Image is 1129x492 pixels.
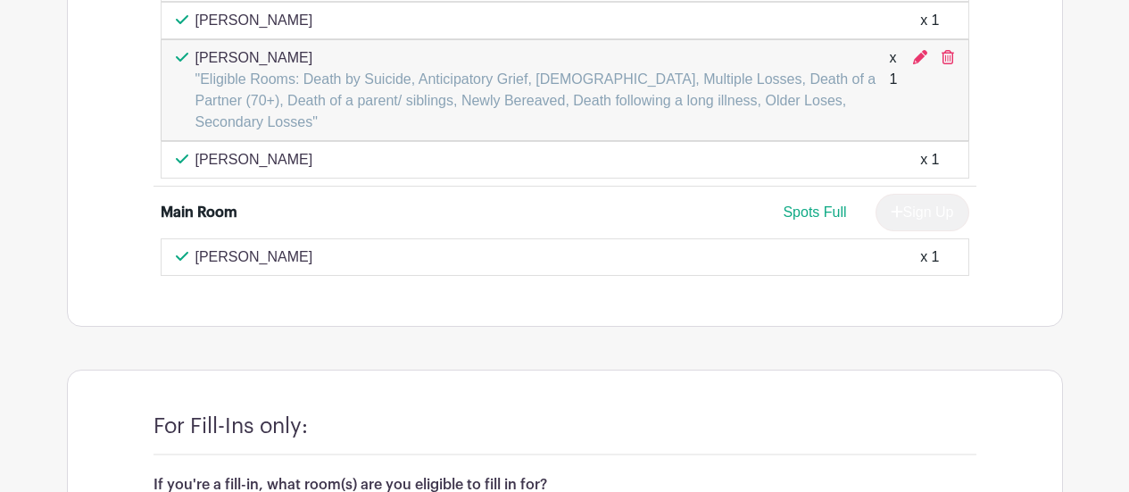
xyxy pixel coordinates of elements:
[161,202,237,223] div: Main Room
[783,204,846,220] span: Spots Full
[195,69,890,133] p: "Eligible Rooms: Death by Suicide, Anticipatory Grief, [DEMOGRAPHIC_DATA], Multiple Losses, Death...
[195,149,313,171] p: [PERSON_NAME]
[195,47,890,69] p: [PERSON_NAME]
[920,10,939,31] div: x 1
[195,246,313,268] p: [PERSON_NAME]
[889,47,898,133] div: x 1
[920,149,939,171] div: x 1
[195,10,313,31] p: [PERSON_NAME]
[154,413,308,439] h4: For Fill-Ins only:
[920,246,939,268] div: x 1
